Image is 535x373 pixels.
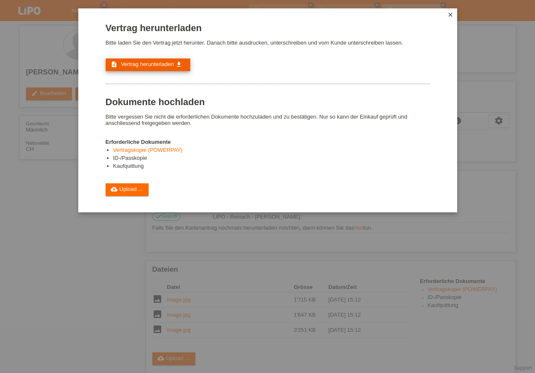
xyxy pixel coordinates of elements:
i: description [111,61,117,68]
a: description Vertrag herunterladen get_app [106,58,190,71]
a: close [445,11,456,20]
span: Vertrag herunterladen [121,61,174,67]
i: close [447,11,454,18]
li: ID-/Passkopie [113,155,430,163]
a: Vertragskopie (POWERPAY) [113,147,183,153]
h1: Vertrag herunterladen [106,23,430,33]
h1: Dokumente hochladen [106,97,430,107]
p: Bitte vergessen Sie nicht die erforderlichen Dokumente hochzuladen und zu bestätigen. Nur so kann... [106,114,430,126]
i: get_app [176,61,182,68]
a: cloud_uploadUpload ... [106,183,149,196]
li: Kaufquittung [113,163,430,171]
i: cloud_upload [111,186,117,193]
h4: Erforderliche Dokumente [106,139,430,145]
p: Bitte laden Sie den Vertrag jetzt herunter. Danach bitte ausdrucken, unterschreiben und vom Kunde... [106,40,430,46]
